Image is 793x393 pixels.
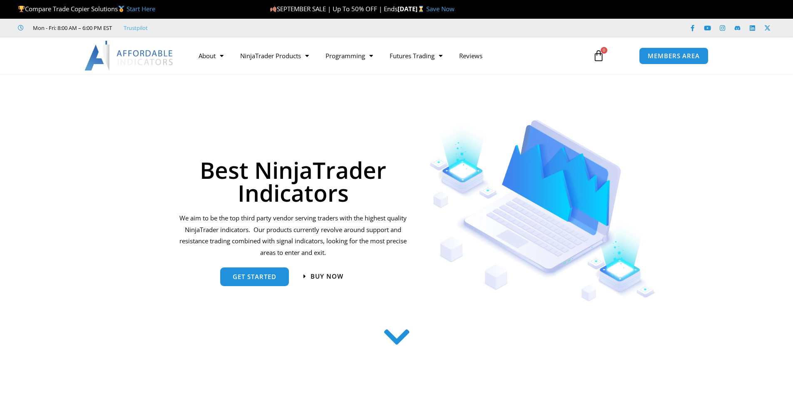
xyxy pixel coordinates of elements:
span: Compare Trade Copier Solutions [18,5,155,13]
span: get started [233,274,276,280]
a: get started [220,267,289,286]
nav: Menu [190,46,583,65]
img: Indicators 1 | Affordable Indicators – NinjaTrader [430,120,656,302]
a: Save Now [426,5,455,13]
span: MEMBERS AREA [648,53,700,59]
strong: [DATE] [398,5,426,13]
a: NinjaTrader Products [232,46,317,65]
a: Programming [317,46,381,65]
a: 0 [580,44,617,68]
a: Futures Trading [381,46,451,65]
a: Trustpilot [124,23,148,33]
span: Buy now [311,273,343,279]
a: About [190,46,232,65]
a: Reviews [451,46,491,65]
img: 🍂 [270,6,276,12]
img: 🏆 [18,6,25,12]
a: MEMBERS AREA [639,47,708,64]
img: 🥇 [118,6,124,12]
p: We aim to be the top third party vendor serving traders with the highest quality NinjaTrader indi... [178,213,408,259]
a: Start Here [127,5,155,13]
h1: Best NinjaTrader Indicators [178,158,408,204]
img: LogoAI | Affordable Indicators – NinjaTrader [85,41,174,71]
img: ⌛ [418,6,424,12]
a: Buy now [303,273,343,279]
span: 0 [601,47,607,54]
span: SEPTEMBER SALE | Up To 50% OFF | Ends [270,5,398,13]
span: Mon - Fri: 8:00 AM – 6:00 PM EST [31,23,112,33]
